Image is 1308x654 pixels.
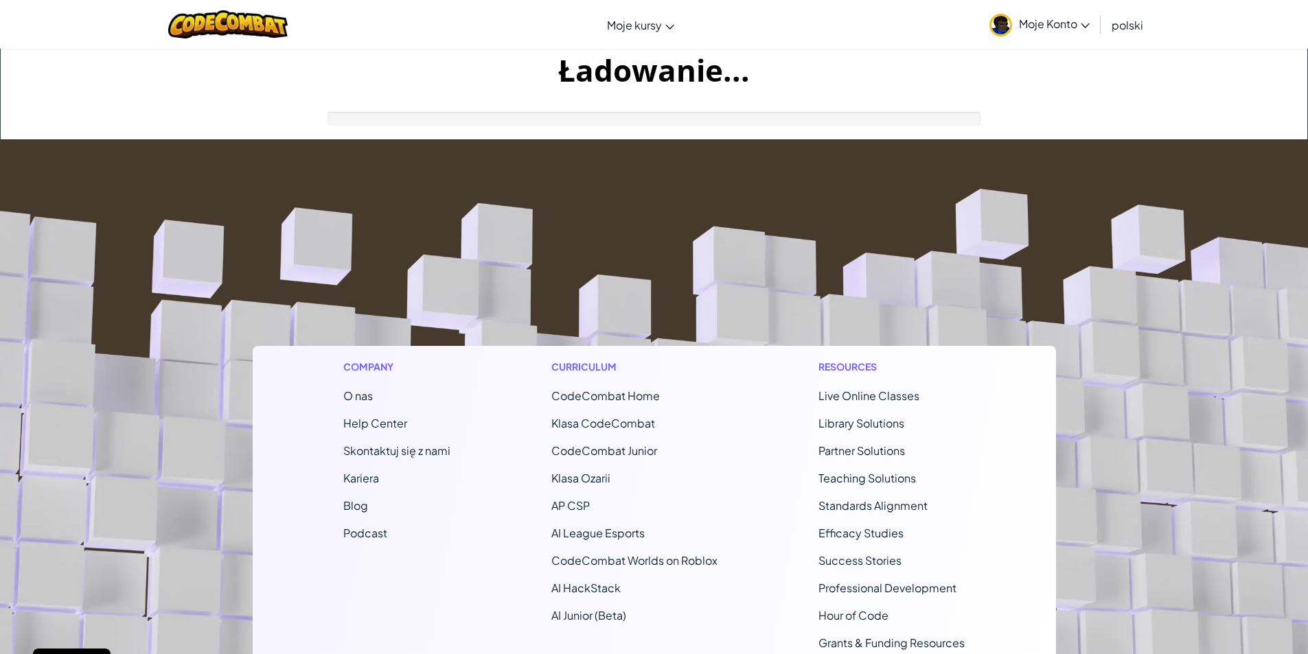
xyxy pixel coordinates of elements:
[818,553,902,568] a: Success Stories
[989,14,1012,36] img: avatar
[343,443,450,458] span: Skontaktuj się z nami
[1019,16,1090,31] span: Moje Konto
[607,18,662,32] span: Moje kursy
[343,498,368,513] a: Blog
[551,388,660,403] span: CodeCombat Home
[551,553,718,568] a: CodeCombat Worlds on Roblox
[1112,18,1143,32] span: polski
[551,360,718,374] h1: Curriculum
[551,498,590,513] a: AP CSP
[343,416,407,430] a: Help Center
[818,498,928,513] a: Standards Alignment
[168,10,288,38] img: CodeCombat logo
[1,49,1307,91] h1: Ładowanie...
[818,526,904,540] a: Efficacy Studies
[551,581,621,595] a: AI HackStack
[818,360,965,374] h1: Resources
[818,581,956,595] a: Professional Development
[343,471,379,485] a: Kariera
[983,3,1097,46] a: Moje Konto
[551,471,610,485] a: Klasa Ozarii
[818,388,919,403] a: Live Online Classes
[600,6,681,43] a: Moje kursy
[551,443,657,458] a: CodeCombat Junior
[818,416,904,430] a: Library Solutions
[818,471,916,485] a: Teaching Solutions
[343,388,373,403] a: O nas
[343,526,387,540] a: Podcast
[551,608,626,622] a: AI Junior (Beta)
[551,416,655,430] a: Klasa CodeCombat
[343,360,450,374] h1: Company
[551,526,645,540] a: AI League Esports
[818,443,905,458] a: Partner Solutions
[818,635,965,650] a: Grants & Funding Resources
[818,608,888,622] a: Hour of Code
[1105,6,1150,43] a: polski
